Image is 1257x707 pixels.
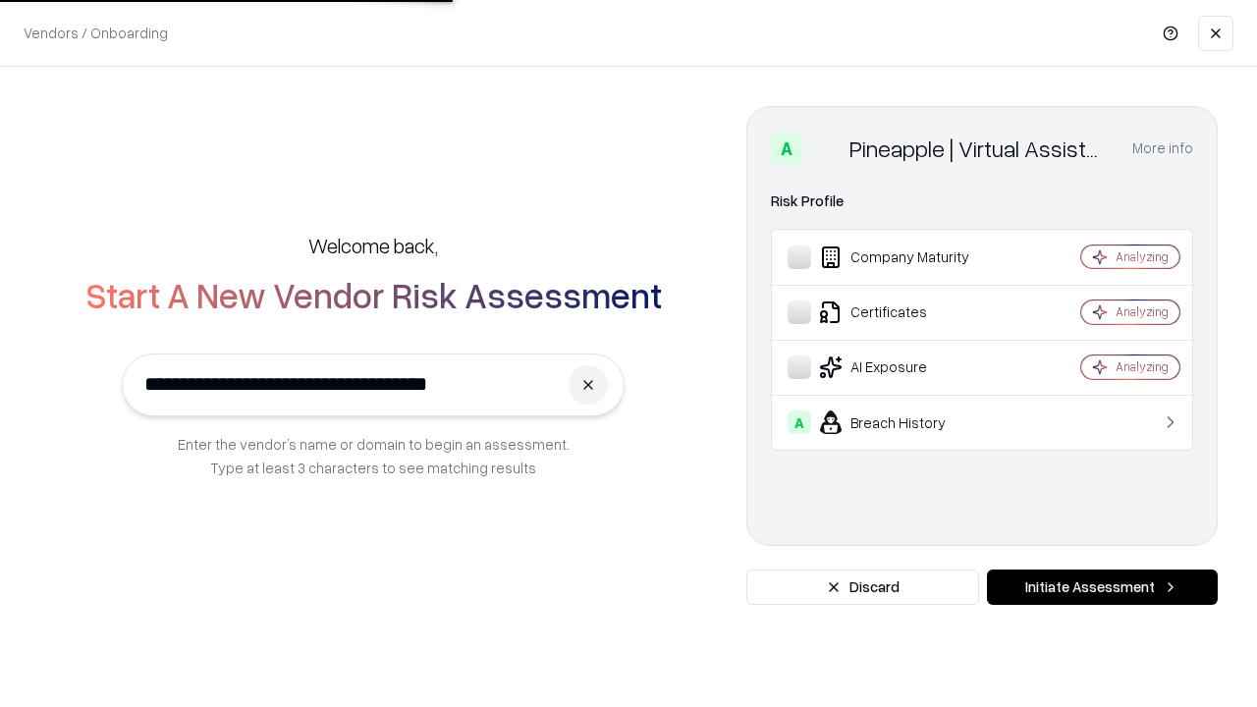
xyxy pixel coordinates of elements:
[771,133,802,164] div: A
[308,232,438,259] h5: Welcome back,
[178,432,570,479] p: Enter the vendor’s name or domain to begin an assessment. Type at least 3 characters to see match...
[849,133,1109,164] div: Pineapple | Virtual Assistant Agency
[788,410,811,434] div: A
[987,570,1218,605] button: Initiate Assessment
[1116,358,1169,375] div: Analyzing
[810,133,842,164] img: Pineapple | Virtual Assistant Agency
[24,23,168,43] p: Vendors / Onboarding
[85,275,662,314] h2: Start A New Vendor Risk Assessment
[788,245,1022,269] div: Company Maturity
[1132,131,1193,166] button: More info
[771,190,1193,213] div: Risk Profile
[1116,303,1169,320] div: Analyzing
[788,300,1022,324] div: Certificates
[746,570,979,605] button: Discard
[788,355,1022,379] div: AI Exposure
[1116,248,1169,265] div: Analyzing
[788,410,1022,434] div: Breach History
